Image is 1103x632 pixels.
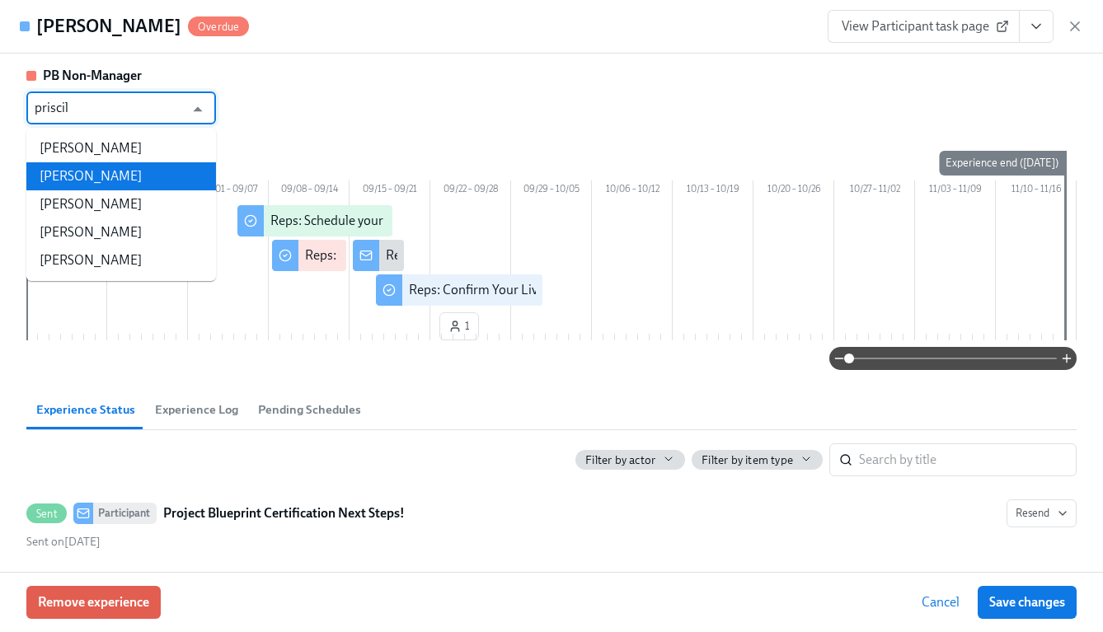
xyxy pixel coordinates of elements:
[448,318,470,335] span: 1
[439,312,479,340] button: 1
[673,180,753,202] div: 10/13 – 10/19
[859,443,1077,476] input: Search by title
[409,281,685,299] div: Reps: Confirm Your Live Certification Completion
[922,594,960,611] span: Cancel
[915,180,996,202] div: 11/03 – 11/09
[842,18,1006,35] span: View Participant task page
[36,400,135,419] span: Experience Status
[575,450,685,470] button: Filter by actor
[26,246,216,274] li: [PERSON_NAME]
[188,21,249,33] span: Overdue
[585,452,655,468] span: Filter by actor
[26,218,216,246] li: [PERSON_NAME]
[36,14,181,39] h4: [PERSON_NAME]
[26,190,216,218] li: [PERSON_NAME]
[163,503,405,523] strong: Project Blueprint Certification Next Steps!
[185,96,210,122] button: Close
[188,180,269,202] div: 09/01 – 09/07
[430,180,511,202] div: 09/22 – 09/28
[269,180,350,202] div: 09/08 – 09/14
[1019,10,1054,43] button: View task page
[270,212,579,230] div: Reps: Schedule your Project Blueprint Live Certification
[26,134,216,162] li: [PERSON_NAME]
[834,180,915,202] div: 10/27 – 11/02
[939,151,1065,176] div: Experience end ([DATE])
[38,594,149,611] span: Remove experience
[350,180,430,202] div: 09/15 – 09/21
[26,508,67,520] span: Sent
[305,246,571,265] div: Reps: Complete Your Pre-Work Account Tiering
[258,400,361,419] span: Pending Schedules
[828,10,1020,43] a: View Participant task page
[93,503,157,524] div: Participant
[26,535,101,549] span: Wednesday, August 20th 2025, 12:11 pm
[592,180,673,202] div: 10/06 – 10/12
[386,246,598,265] div: Reps: Get Ready for your PB Live Cert!
[996,180,1077,202] div: 11/10 – 11/16
[26,162,216,190] li: [PERSON_NAME]
[1016,505,1068,522] span: Resend
[155,400,238,419] span: Experience Log
[753,180,834,202] div: 10/20 – 10/26
[511,180,592,202] div: 09/29 – 10/05
[978,586,1077,619] button: Save changes
[702,452,793,468] span: Filter by item type
[43,68,142,83] strong: PB Non-Manager
[989,594,1065,611] span: Save changes
[26,586,161,619] button: Remove experience
[1007,499,1077,527] button: SentParticipantProject Blueprint Certification Next Steps!Sent on[DATE]
[692,450,823,470] button: Filter by item type
[910,586,971,619] button: Cancel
